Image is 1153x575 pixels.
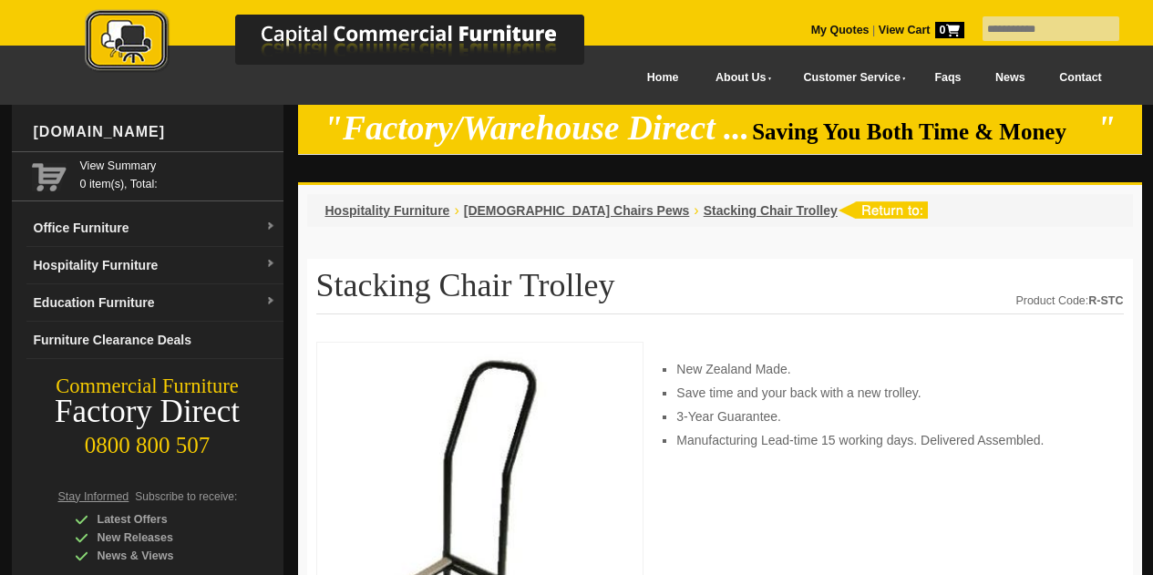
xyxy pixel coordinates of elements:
div: Commercial Furniture [12,374,283,399]
div: [DOMAIN_NAME] [26,105,283,159]
a: Customer Service [783,57,917,98]
img: Capital Commercial Furniture Logo [35,9,673,76]
a: Stacking Chair Trolley [704,203,838,218]
strong: R-STC [1088,294,1123,307]
div: Factory Direct [12,399,283,425]
li: › [454,201,458,220]
span: Subscribe to receive: [135,490,237,503]
img: dropdown [265,221,276,232]
img: dropdown [265,259,276,270]
h1: Stacking Chair Trolley [316,268,1124,314]
span: 0 [935,22,964,38]
a: Hospitality Furniture [325,203,450,218]
a: Education Furnituredropdown [26,284,283,322]
em: " [1096,109,1116,147]
span: Saving You Both Time & Money [752,119,1094,144]
a: Furniture Clearance Deals [26,322,283,359]
a: About Us [695,57,783,98]
a: News [978,57,1042,98]
div: 0800 800 507 [12,424,283,458]
a: Hospitality Furnituredropdown [26,247,283,284]
span: Stay Informed [58,490,129,503]
li: New Zealand Made. [676,360,1105,378]
div: Latest Offers [75,510,248,529]
a: [DEMOGRAPHIC_DATA] Chairs Pews [464,203,690,218]
a: Faqs [918,57,979,98]
img: return to [838,201,928,219]
li: Save time and your back with a new trolley. [676,384,1105,402]
li: › [694,201,698,220]
strong: View Cart [879,24,964,36]
span: 0 item(s), Total: [80,157,276,190]
img: dropdown [265,296,276,307]
div: New Releases [75,529,248,547]
em: "Factory/Warehouse Direct ... [324,109,749,147]
div: News & Views [75,547,248,565]
li: 3-Year Guarantee. [676,407,1105,426]
div: Product Code: [1015,292,1123,310]
a: View Cart0 [875,24,963,36]
a: My Quotes [811,24,870,36]
li: Manufacturing Lead-time 15 working days. Delivered Assembled. [676,431,1105,449]
a: Contact [1042,57,1118,98]
a: Office Furnituredropdown [26,210,283,247]
a: View Summary [80,157,276,175]
a: Capital Commercial Furniture Logo [35,9,673,81]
